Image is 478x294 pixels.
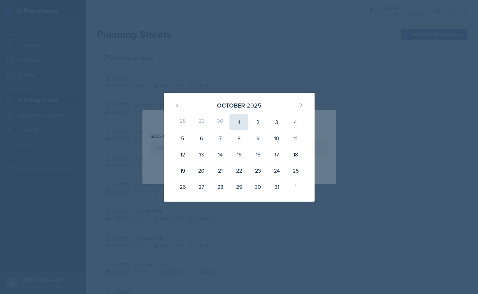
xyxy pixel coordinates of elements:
div: 15 [229,146,248,163]
div: 31 [267,179,286,195]
div: 2 [248,114,267,130]
div: 21 [211,163,229,179]
div: 18 [286,146,305,163]
div: 25 [286,163,305,179]
div: 7 [211,130,229,146]
div: 23 [248,163,267,179]
div: 1 [286,179,305,195]
div: 14 [211,146,229,163]
div: 22 [229,163,248,179]
div: 29 [229,179,248,195]
div: 30 [248,179,267,195]
div: 2025 [247,101,261,110]
div: 30 [211,114,229,130]
div: 19 [173,163,192,179]
div: 5 [173,130,192,146]
div: 20 [192,163,211,179]
div: 24 [267,163,286,179]
div: 27 [192,179,211,195]
div: 28 [173,114,192,130]
div: 16 [248,146,267,163]
div: 6 [192,130,211,146]
div: 3 [267,114,286,130]
div: 28 [211,179,229,195]
div: 26 [173,179,192,195]
div: 12 [173,146,192,163]
div: 13 [192,146,211,163]
div: October [217,101,245,110]
div: 4 [286,114,305,130]
div: 11 [286,130,305,146]
div: 8 [229,130,248,146]
div: 29 [192,114,211,130]
div: 1 [229,114,248,130]
div: 9 [248,130,267,146]
div: 10 [267,130,286,146]
div: 17 [267,146,286,163]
